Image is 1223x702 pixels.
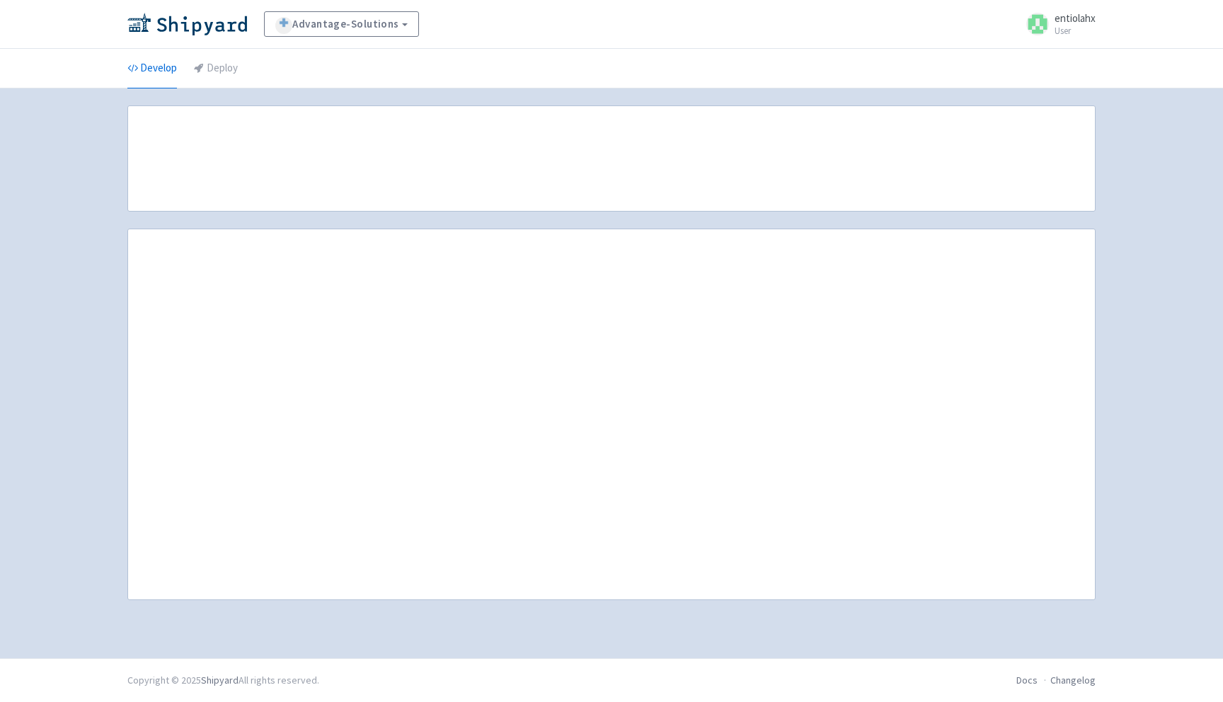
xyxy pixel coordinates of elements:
span: entiolahx [1055,11,1096,25]
a: entiolahx User [1018,13,1096,35]
small: User [1055,26,1096,35]
a: Advantage-Solutions [264,11,419,37]
a: Changelog [1050,674,1096,686]
a: Shipyard [201,674,239,686]
img: Shipyard logo [127,13,247,35]
a: Develop [127,49,177,88]
a: Deploy [194,49,238,88]
div: Copyright © 2025 All rights reserved. [127,673,319,688]
a: Docs [1016,674,1038,686]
